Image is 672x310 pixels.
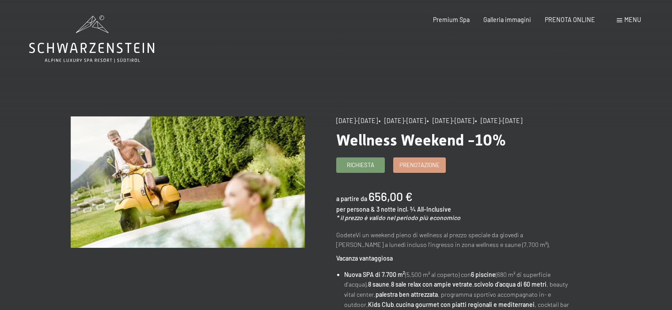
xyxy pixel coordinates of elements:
strong: Vacanza vantaggiosa [336,254,393,262]
strong: 8 sale relax con ampie vetrate [391,280,472,288]
em: * il prezzo è valido nel periodo più economico [336,214,460,221]
span: incl. ¾ All-Inclusive [397,205,451,213]
strong: 8 saune [368,280,389,288]
img: Wellness Weekend -10% [71,116,305,248]
span: Menu [624,16,641,23]
strong: Kids Club [368,301,394,308]
a: Prenotazione [394,158,445,172]
a: Galleria immagini [483,16,531,23]
a: Richiesta [337,158,384,172]
a: PRENOTA ONLINE [545,16,595,23]
strong: 6 piscine [471,271,496,278]
strong: cucina gourmet con piatti regionali e mediterranei [396,301,535,308]
strong: scivolo d'acqua di 60 metri [474,280,547,288]
span: per persona & [336,205,375,213]
span: Wellness Weekend -10% [336,131,506,149]
strong: palestra ben attrezzata [376,291,438,298]
span: • [DATE]-[DATE] [379,117,426,124]
strong: Nuova SPA di 7.700 m² [344,271,405,278]
p: GodeteVi un weekend pieno di wellness al prezzo speciale da giovedì a [PERSON_NAME] a lunedì incl... [336,230,570,250]
span: [DATE]-[DATE] [336,117,378,124]
span: Prenotazione [399,161,440,169]
b: 656,00 € [368,189,413,203]
a: Premium Spa [433,16,470,23]
span: Richiesta [347,161,374,169]
span: • [DATE]-[DATE] [427,117,474,124]
span: a partire da [336,195,367,202]
span: • [DATE]-[DATE] [475,117,522,124]
li: (5.500 m² al coperto) con (680 m² di superficie d'acqua), , , , beauty vital center, , programma ... [344,270,570,310]
span: 3 notte [376,205,396,213]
